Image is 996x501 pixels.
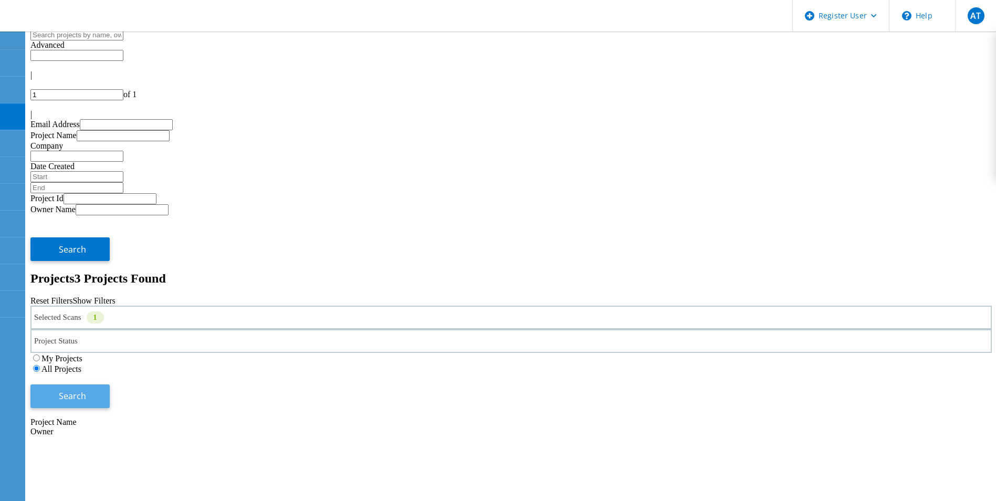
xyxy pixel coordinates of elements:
label: Project Id [30,194,64,203]
div: Project Name [30,417,992,427]
button: Search [30,237,110,261]
div: Owner [30,427,992,436]
a: Show Filters [72,296,115,305]
span: Advanced [30,40,65,49]
span: of 1 [123,90,137,99]
div: Project Status [30,329,992,353]
label: Company [30,141,63,150]
span: 3 Projects Found [75,272,166,285]
label: My Projects [41,354,82,363]
div: | [30,110,992,119]
div: 1 [87,311,104,323]
span: AT [970,12,981,20]
div: | [30,70,992,80]
label: Date Created [30,162,75,171]
div: Selected Scans [30,306,992,329]
label: All Projects [41,364,81,373]
input: Start [30,171,123,182]
button: Search [30,384,110,408]
span: Search [59,244,86,255]
label: Project Name [30,131,77,140]
input: End [30,182,123,193]
span: Search [59,390,86,402]
label: Email Address [30,120,80,129]
svg: \n [902,11,911,20]
a: Reset Filters [30,296,72,305]
label: Owner Name [30,205,76,214]
input: Search projects by name, owner, ID, company, etc [30,29,123,40]
a: Live Optics Dashboard [11,20,123,29]
b: Projects [30,272,75,285]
